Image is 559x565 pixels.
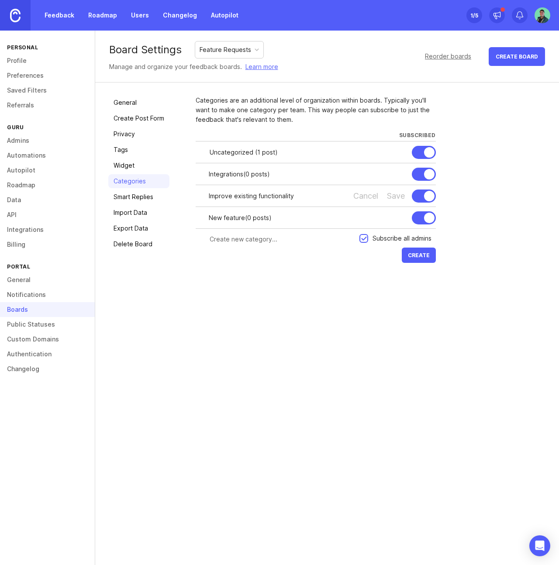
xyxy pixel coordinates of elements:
[39,7,79,23] a: Feedback
[109,62,278,72] div: Manage and organize your feedback boards.
[10,9,21,22] img: Canny Home
[108,221,169,235] a: Export Data
[126,7,154,23] a: Users
[529,535,550,556] div: Open Intercom Messenger
[466,7,482,23] button: 1/5
[108,96,169,110] a: General
[373,234,431,243] div: Subscribe all admins
[210,234,354,244] input: Create new category...
[209,169,405,179] div: Integrations ( 0 posts )
[470,9,478,21] div: 1 /5
[83,7,122,23] a: Roadmap
[108,158,169,172] a: Widget
[200,45,251,55] div: Feature Requests
[245,62,278,72] a: Learn more
[108,111,169,125] a: Create Post Form
[402,248,436,263] button: Create
[535,7,550,23] button: Noah
[108,174,169,188] a: Categories
[408,252,430,258] span: Create
[209,213,405,223] div: New feature ( 0 posts )
[353,191,378,201] div: Cancel
[496,53,538,60] span: Create Board
[108,143,169,157] a: Tags
[108,237,169,251] a: Delete Board
[206,7,244,23] a: Autopilot
[534,7,552,23] img: Noah
[387,191,405,201] div: Save
[108,190,169,204] a: Smart Replies
[158,7,202,23] a: Changelog
[108,206,169,220] a: Import Data
[109,45,182,55] div: Board Settings
[399,131,436,139] div: Subscribed
[425,52,471,61] div: Reorder boards
[196,96,436,124] div: Categories are an additional level of organization within boards. Typically you'll want to make o...
[489,47,545,66] button: Create Board
[108,127,169,141] a: Privacy
[210,148,405,157] div: Uncategorized ( 1 post )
